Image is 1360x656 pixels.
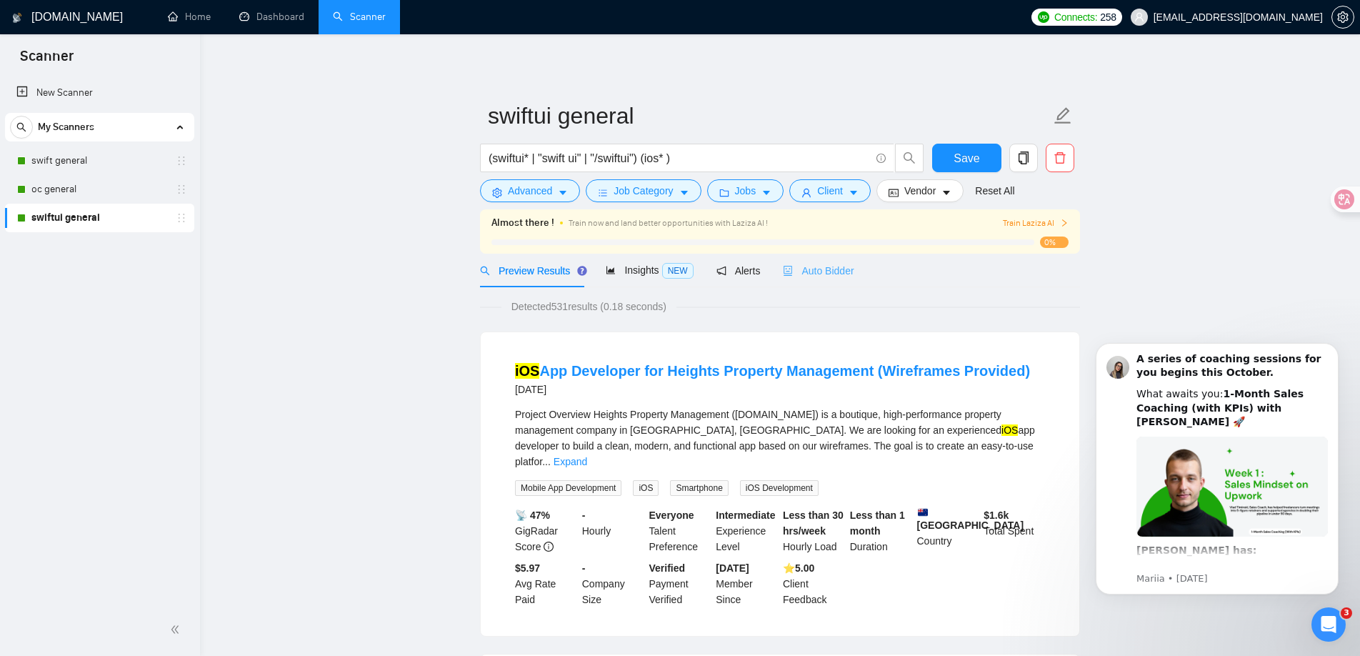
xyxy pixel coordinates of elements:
[895,144,924,172] button: search
[1134,12,1144,22] span: user
[801,187,811,198] span: user
[1009,144,1038,172] button: copy
[941,187,951,198] span: caret-down
[501,299,676,314] span: Detected 531 results (0.18 seconds)
[16,79,183,107] a: New Scanner
[579,560,646,607] div: Company Size
[1311,607,1346,642] iframe: Intercom live chat
[170,622,184,637] span: double-left
[582,510,586,521] b: -
[713,507,780,555] div: Experience Level
[333,11,386,23] a: searchScanner
[598,187,608,198] span: bars
[646,560,714,607] div: Payment Verified
[10,116,33,139] button: search
[954,149,979,167] span: Save
[716,266,726,276] span: notification
[586,179,701,202] button: barsJob Categorycaret-down
[932,144,1001,172] button: Save
[31,175,167,204] a: oc general
[1341,607,1352,619] span: 3
[646,507,714,555] div: Talent Preference
[662,263,694,279] span: NEW
[31,146,167,175] a: swift general
[914,507,981,555] div: Country
[896,151,923,164] span: search
[515,363,1030,379] a: iOSApp Developer for Heights Property Management (Wireframes Provided)
[544,542,554,552] span: info-circle
[554,456,587,467] a: Expand
[176,212,187,224] span: holder
[176,184,187,195] span: holder
[716,510,775,521] b: Intermediate
[735,183,756,199] span: Jobs
[1003,217,1069,230] button: Train Laziza AI
[515,562,540,574] b: $5.97
[984,510,1009,521] b: $ 1.6k
[783,510,844,537] b: Less than 30 hrs/week
[176,155,187,167] span: holder
[981,507,1048,555] div: Total Spent
[515,407,1045,469] div: Project Overview Heights Property Management ([DOMAIN_NAME]) is a boutique, high-performance prop...
[1331,6,1354,29] button: setting
[1040,237,1069,248] span: 0%
[614,183,673,199] span: Job Category
[488,98,1051,134] input: Scanner name...
[5,113,194,232] li: My Scanners
[1046,151,1074,164] span: delete
[1060,219,1069,227] span: right
[761,187,771,198] span: caret-down
[239,11,304,23] a: dashboardDashboard
[918,507,928,517] img: 🇳🇿
[606,265,616,275] span: area-chart
[1046,144,1074,172] button: delete
[515,381,1030,398] div: [DATE]
[849,187,859,198] span: caret-down
[904,183,936,199] span: Vendor
[515,480,621,496] span: Mobile App Development
[606,264,693,276] span: Insights
[12,6,22,29] img: logo
[917,507,1024,531] b: [GEOGRAPHIC_DATA]
[492,187,502,198] span: setting
[783,265,854,277] span: Auto Bidder
[489,149,870,167] input: Search Freelance Jobs...
[480,179,580,202] button: settingAdvancedcaret-down
[1054,9,1097,25] span: Connects:
[780,560,847,607] div: Client Feedback
[1331,11,1354,23] a: setting
[582,562,586,574] b: -
[480,265,583,277] span: Preview Results
[579,507,646,555] div: Hourly
[670,480,728,496] span: Smartphone
[713,560,780,607] div: Member Since
[1054,106,1072,125] span: edit
[876,154,886,163] span: info-circle
[168,11,211,23] a: homeHome
[38,113,94,141] span: My Scanners
[789,179,871,202] button: userClientcaret-down
[515,363,539,379] mark: iOS
[491,215,554,231] span: Almost there !
[512,560,579,607] div: Avg Rate Paid
[508,183,552,199] span: Advanced
[569,218,768,228] span: Train now and land better opportunities with Laziza AI !
[850,510,905,537] b: Less than 1 month
[1001,424,1018,436] mark: iOS
[1074,325,1360,649] iframe: Intercom notifications message
[817,183,843,199] span: Client
[679,187,689,198] span: caret-down
[9,46,85,76] span: Scanner
[649,510,694,521] b: Everyone
[5,79,194,107] li: New Scanner
[707,179,784,202] button: folderJobscaret-down
[783,266,793,276] span: robot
